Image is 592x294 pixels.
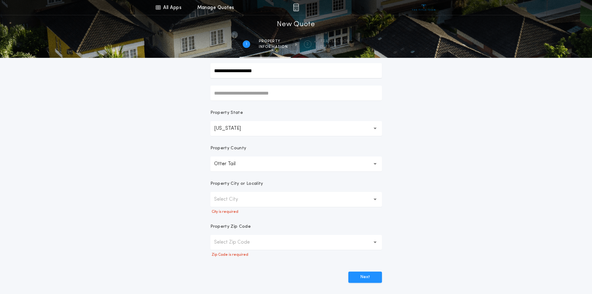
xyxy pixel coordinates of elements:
[210,224,251,230] p: Property Zip Code
[210,252,382,257] p: Zip Code is required
[210,235,382,250] button: Select Zip Code
[210,156,382,171] button: Otter Tail
[293,4,299,11] img: img
[306,42,309,47] h2: 2
[210,110,243,116] p: Property State
[412,4,435,11] img: vs-icon
[246,42,247,47] h2: 1
[214,196,248,203] p: Select City
[277,20,315,30] h1: New Quote
[214,160,246,168] p: Otter Tail
[210,181,263,187] p: Property City or Locality
[259,39,288,44] span: Property
[210,192,382,207] button: Select City
[214,239,260,246] p: Select Zip Code
[210,145,246,152] p: Property County
[210,209,382,214] p: City is required
[348,272,382,283] button: Next
[320,44,350,49] span: details
[210,121,382,136] button: [US_STATE]
[259,44,288,49] span: information
[320,39,350,44] span: Transaction
[214,125,251,132] p: [US_STATE]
